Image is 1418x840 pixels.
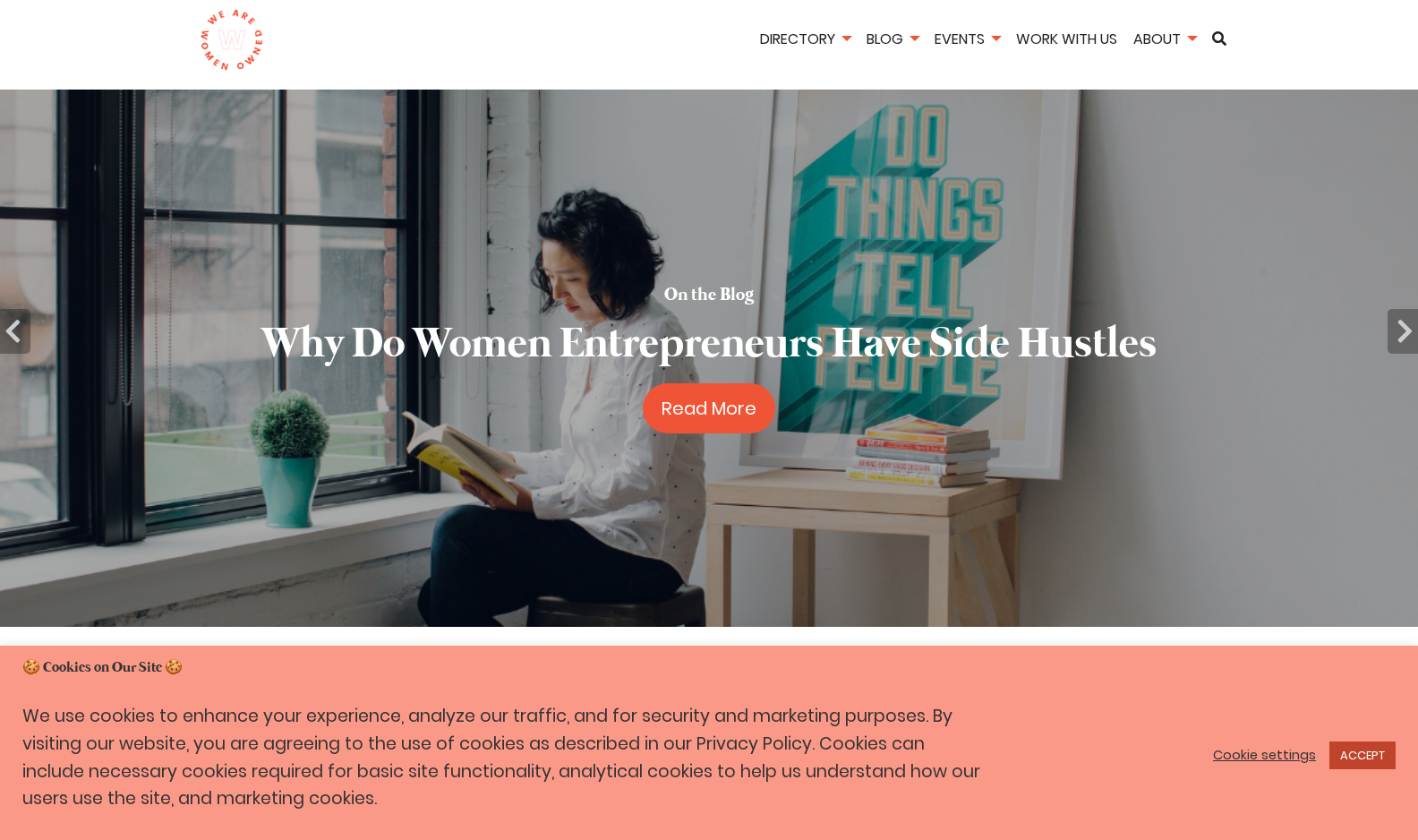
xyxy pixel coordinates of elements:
p: We use cookies to enhance your experience, analyze our traffic, and for security and marketing pu... [22,703,984,813]
img: logo [200,9,263,72]
h5: On the Blog [664,283,754,308]
a: Work With Us [1010,29,1123,49]
a: Read More [643,383,775,433]
li: About [1127,28,1202,54]
a: Cookie settings [1213,747,1316,763]
a: About [1127,29,1202,49]
li: Blog [860,28,925,54]
a: Blog [860,29,925,49]
a: Events [928,29,1006,49]
li: Directory [754,28,857,54]
h2: Why Do Women Entrepreneurs Have Side Hustles [261,315,1157,375]
a: Directory [754,29,857,49]
a: ACCEPT [1329,741,1396,769]
h5: 🍪 Cookies on Our Site 🍪 [22,658,1396,678]
a: Search [1206,31,1233,46]
li: Events [928,28,1006,54]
